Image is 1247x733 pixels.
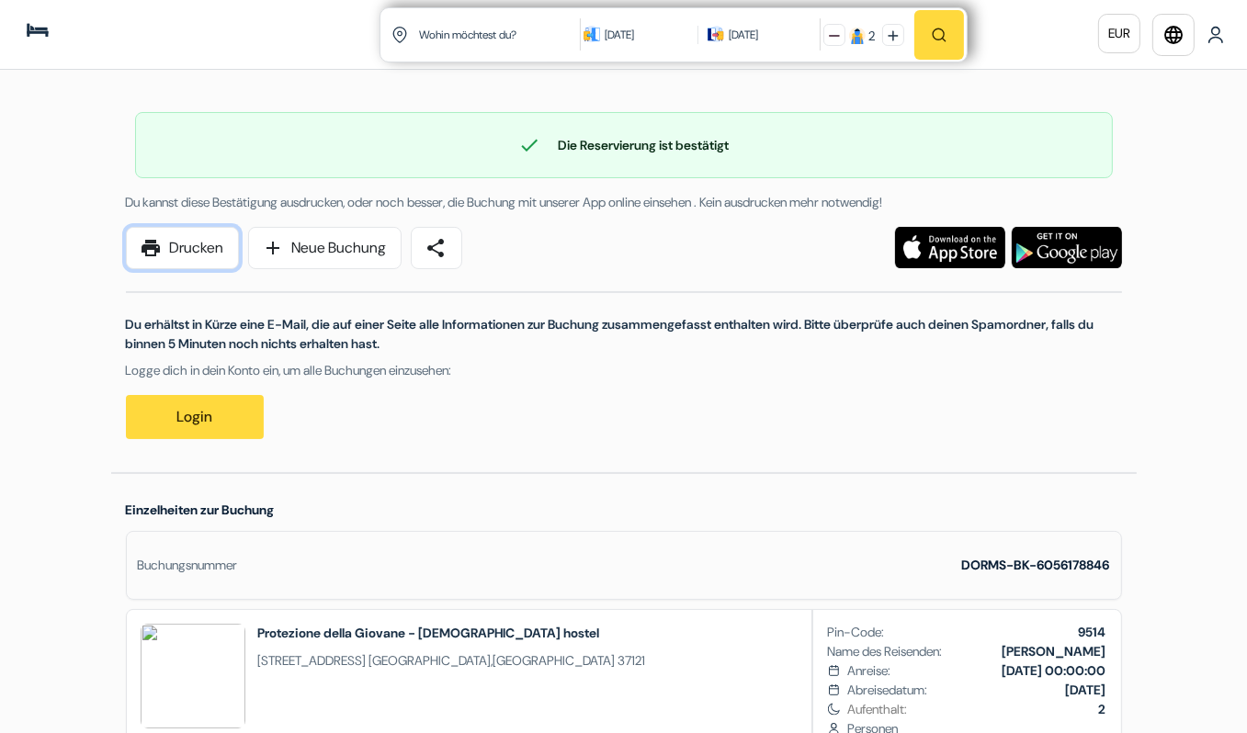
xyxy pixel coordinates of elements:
[258,624,646,642] h2: Protezione della Giovane - [DEMOGRAPHIC_DATA] hostel
[1079,624,1106,640] b: 9514
[126,502,275,518] span: Einzelheiten zur Buchung
[584,26,600,42] img: calendarIcon icon
[869,27,876,46] div: 2
[518,134,540,156] span: check
[1162,24,1185,46] i: language
[126,361,1122,380] p: Logge dich in dein Konto ein, um alle Buchungen einzusehen:
[391,27,408,43] img: location icon
[126,227,239,269] a: printDrucken
[962,557,1110,573] strong: DORMS-BK-6056178846
[847,700,1105,719] span: Aufenthalt:
[126,395,264,439] a: Login
[1152,14,1195,56] a: language
[708,26,724,42] img: calendarIcon icon
[888,30,899,41] img: plus
[138,556,238,575] div: Buchungsnummer
[1066,682,1106,698] b: [DATE]
[849,28,866,44] img: guest icon
[1098,14,1140,53] a: EUR
[1099,701,1106,717] b: 2
[369,652,492,669] span: [GEOGRAPHIC_DATA]
[1003,662,1106,679] b: [DATE] 00:00:00
[141,237,163,259] span: print
[141,624,245,728] img: UDZZZw44Bz1WYFE_
[248,227,402,269] a: addNeue Buchung
[493,652,616,669] span: [GEOGRAPHIC_DATA]
[1012,227,1122,268] img: Lade die kostenlose App herunter
[126,194,883,210] span: Du kannst diese Bestätigung ausdrucken, oder noch besser, die Buchung mit unserer App online eins...
[847,661,890,681] span: Anreise:
[258,652,367,669] span: [STREET_ADDRESS]
[1003,643,1106,660] b: [PERSON_NAME]
[605,26,688,44] div: [DATE]
[847,681,927,700] span: Abreisedatum:
[1207,26,1225,44] img: User Icon
[417,12,584,57] input: Stadt, Universität oder Unterkunft
[729,26,758,44] div: [DATE]
[829,30,840,41] img: minus
[263,237,285,259] span: add
[136,134,1112,156] div: Die Reservierung ist bestätigt
[411,227,462,269] a: share
[895,227,1005,268] img: Lade die kostenlose App herunter
[22,15,242,54] img: Jugendherbergen.com
[126,315,1122,354] p: Du erhältst in Kürze eine E-Mail, die auf einer Seite alle Informationen zur Buchung zusammengefa...
[828,642,943,661] span: Name des Reisenden:
[258,651,646,671] span: ,
[618,652,646,669] span: 37121
[425,237,448,259] span: share
[828,623,885,642] span: Pin-Code:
